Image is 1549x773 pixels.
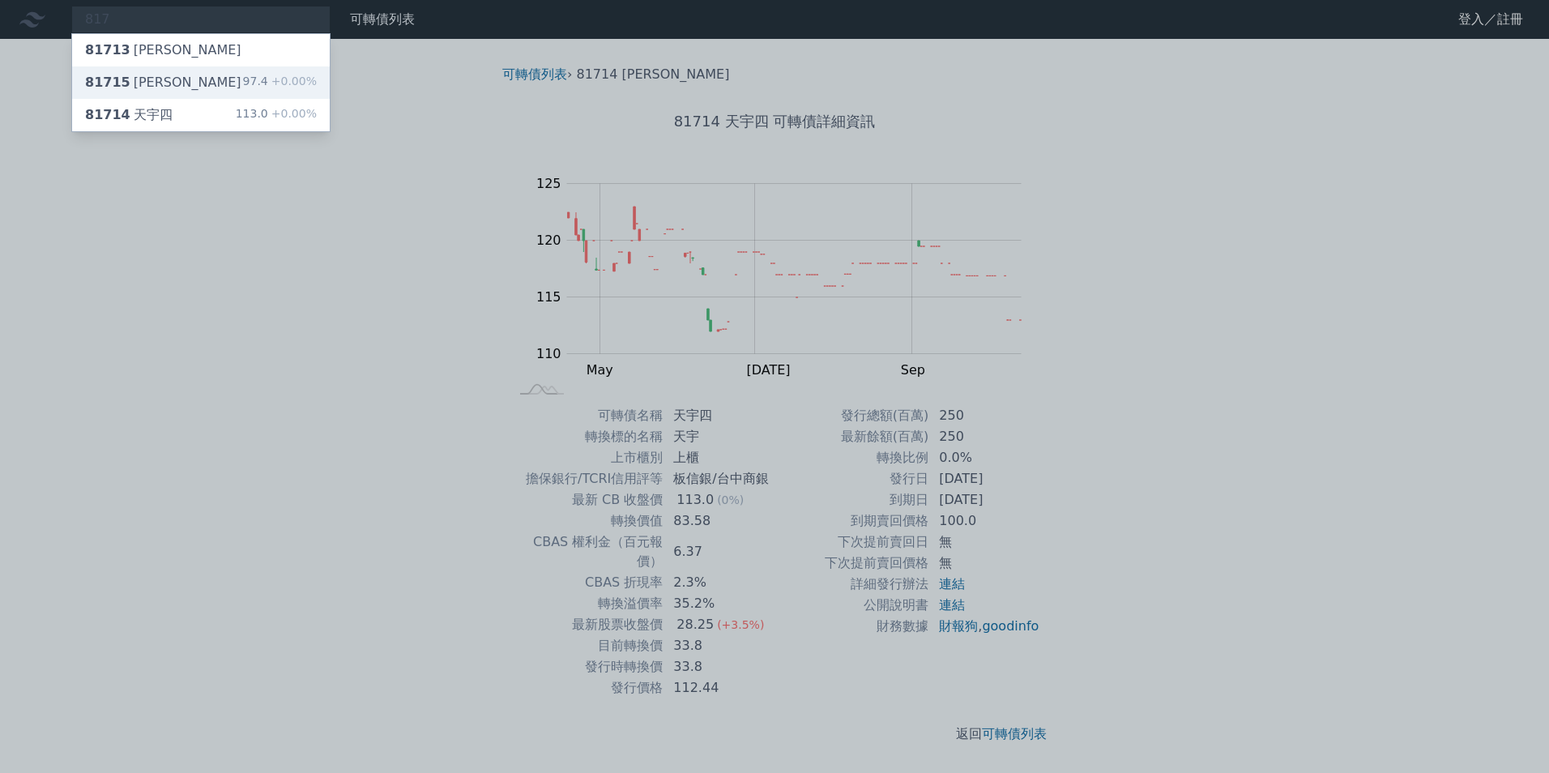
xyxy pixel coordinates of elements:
[85,75,130,90] span: 81715
[85,73,241,92] div: [PERSON_NAME]
[72,66,330,99] a: 81715[PERSON_NAME] 97.4+0.00%
[243,73,317,92] div: 97.4
[85,42,130,58] span: 81713
[85,105,173,125] div: 天宇四
[268,75,317,88] span: +0.00%
[85,107,130,122] span: 81714
[72,99,330,131] a: 81714天宇四 113.0+0.00%
[72,34,330,66] a: 81713[PERSON_NAME]
[85,41,241,60] div: [PERSON_NAME]
[236,105,317,125] div: 113.0
[268,107,317,120] span: +0.00%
